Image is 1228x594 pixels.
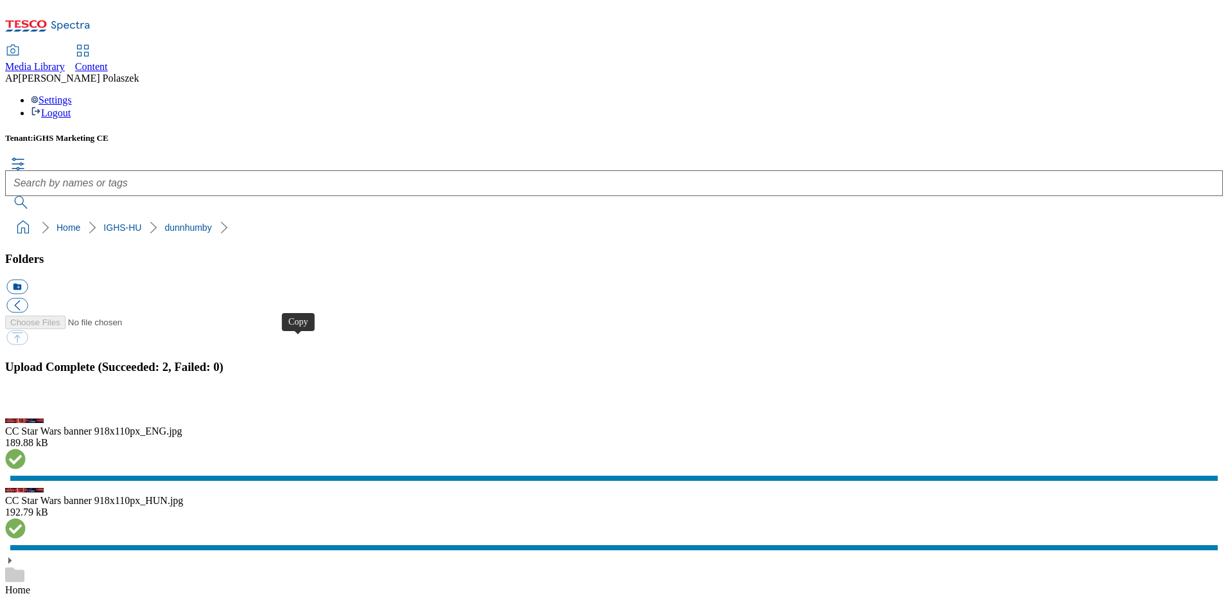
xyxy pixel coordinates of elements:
[13,217,33,238] a: home
[5,437,1223,449] div: 189.88 kB
[75,61,108,72] span: Content
[5,73,18,84] span: AP
[164,222,211,233] a: dunnhumby
[5,133,1223,143] h5: Tenant:
[5,252,1223,266] h3: Folders
[5,360,1223,374] h3: Upload Complete (Succeeded: 2, Failed: 0)
[33,133,109,143] span: iGHS Marketing CE
[5,507,1223,518] div: 192.79 kB
[5,495,1223,507] div: CC Star Wars banner 918x110px_HUN.jpg
[75,46,108,73] a: Content
[103,222,141,233] a: IGHS-HU
[31,94,72,105] a: Settings
[5,419,44,423] img: preview
[5,426,1223,437] div: CC Star Wars banner 918x110px_ENG.jpg
[5,215,1223,240] nav: breadcrumb
[18,73,139,84] span: [PERSON_NAME] Polaszek
[5,488,44,492] img: preview
[57,222,80,233] a: Home
[5,46,65,73] a: Media Library
[31,107,71,118] a: Logout
[5,61,65,72] span: Media Library
[5,170,1223,196] input: Search by names or tags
